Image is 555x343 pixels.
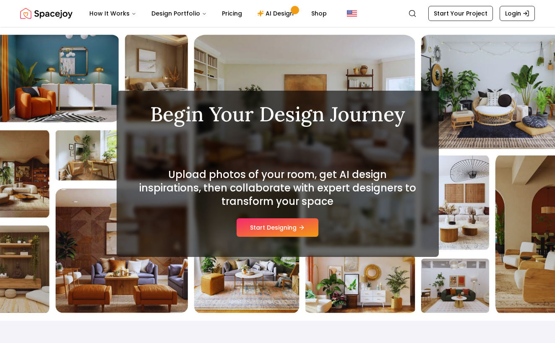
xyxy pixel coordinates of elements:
h2: Upload photos of your room, get AI design inspirations, then collaborate with expert designers to... [137,168,419,208]
button: Design Portfolio [145,5,214,22]
a: Shop [305,5,334,22]
a: Spacejoy [20,5,73,22]
img: United States [347,8,357,18]
a: Pricing [215,5,249,22]
a: AI Design [250,5,303,22]
a: Login [500,6,535,21]
button: How It Works [83,5,143,22]
button: Start Designing [237,218,318,237]
a: Start Your Project [428,6,493,21]
img: Spacejoy Logo [20,5,73,22]
nav: Main [83,5,334,22]
h1: Begin Your Design Journey [137,104,419,124]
